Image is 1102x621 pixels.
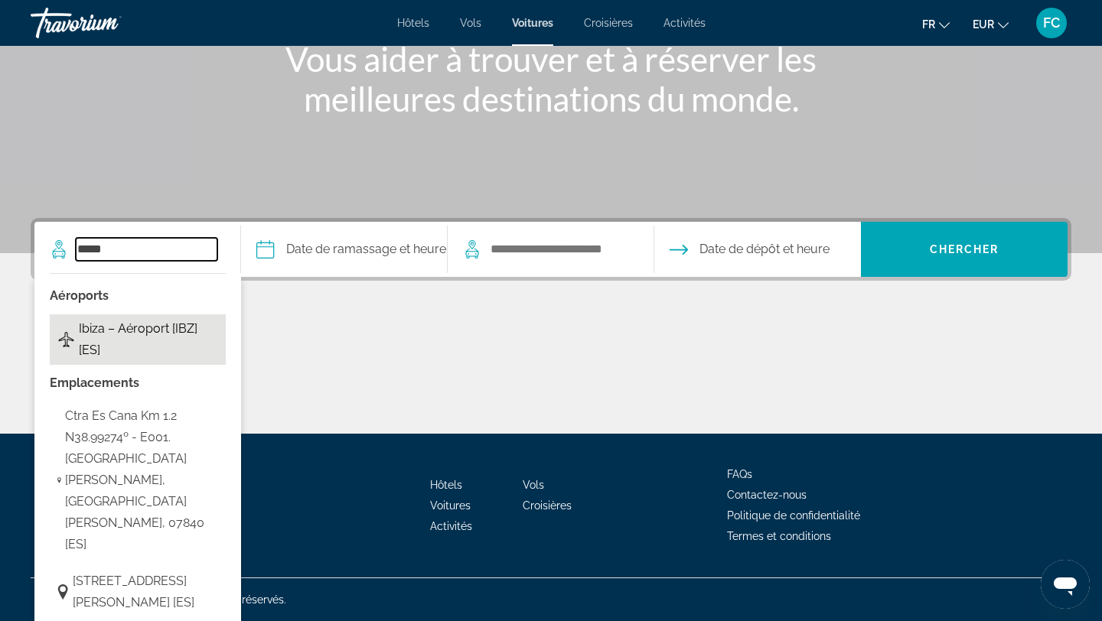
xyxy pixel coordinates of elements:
iframe: Bouton de lancement de la fenêtre de messagerie [1041,560,1090,609]
a: Politique de confidentialité [727,509,860,522]
input: Search dropoff location [489,238,631,261]
button: Change currency [973,13,1009,35]
button: Search [861,222,1068,277]
a: Vols [460,17,481,29]
button: Select airport: Ibiza – Aéroport [IBZ] [ES] [50,314,226,365]
a: Voitures [430,499,471,512]
span: [STREET_ADDRESS][PERSON_NAME] [ES] [73,571,218,613]
p: Location options [50,372,226,394]
button: Open drop-off date and time picker [670,222,830,277]
span: Ibiza – Aéroport [IBZ] [ES] [79,318,218,361]
a: Croisières [584,17,633,29]
a: Activités [430,520,472,532]
button: User Menu [1032,7,1071,39]
span: Chercher [930,243,999,255]
a: Hôtels [430,479,462,491]
span: fr [922,18,935,31]
button: Select location: Carrer Es Caló 3, Sant Antoni De Portmany, 07829 [ES] [50,567,226,617]
button: Pickup date [256,222,446,277]
span: Ctra Es Cana Km 1.2 N38.99274º - E001.[GEOGRAPHIC_DATA][PERSON_NAME], [GEOGRAPHIC_DATA][PERSON_NA... [65,405,218,555]
a: Vols [523,479,544,491]
a: Hôtels [397,17,429,29]
p: Airport options [50,285,226,307]
span: Date de dépôt et heure [699,239,830,260]
a: Termes et conditions [727,530,831,542]
button: Change language [922,13,950,35]
button: Select location: Ctra Es Cana Km 1.2 N38.99274º - E001.54883º, Santa Eulalia, Santa Eulalia, 0784... [50,402,226,559]
a: Croisières [523,499,572,512]
h1: Vous aider à trouver et à réserver les meilleures destinations du monde. [264,39,838,119]
a: Activités [663,17,706,29]
div: Search widget [34,222,1068,277]
a: Contactez-nous [727,489,807,501]
input: Search pickup location [76,238,217,261]
a: FAQs [727,468,752,480]
span: EUR [973,18,994,31]
a: Voitures [512,17,553,29]
span: FC [1043,15,1060,31]
a: Travorium [31,3,184,43]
